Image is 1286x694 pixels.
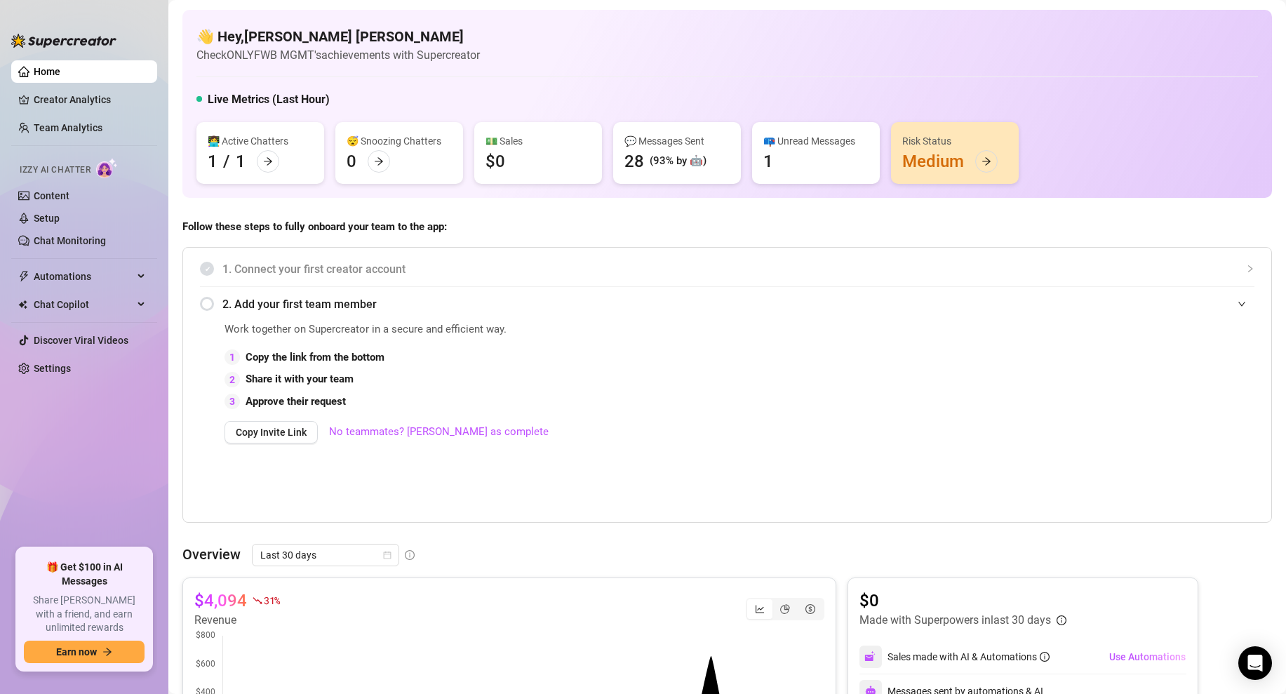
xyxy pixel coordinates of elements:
[236,150,246,173] div: 1
[196,27,480,46] h4: 👋 Hey, [PERSON_NAME] [PERSON_NAME]
[24,594,145,635] span: Share [PERSON_NAME] with a friend, and earn unlimited rewards
[208,133,313,149] div: 👩‍💻 Active Chatters
[888,649,1050,665] div: Sales made with AI & Automations
[1108,646,1186,668] button: Use Automations
[11,34,116,48] img: logo-BBDzfeDw.svg
[1246,265,1254,273] span: collapsed
[263,156,273,166] span: arrow-right
[805,604,815,614] span: dollar-circle
[236,427,307,438] span: Copy Invite Link
[624,150,644,173] div: 28
[763,150,773,173] div: 1
[34,265,133,288] span: Automations
[200,252,1254,286] div: 1. Connect your first creator account
[260,545,391,566] span: Last 30 days
[102,647,112,657] span: arrow-right
[902,133,1007,149] div: Risk Status
[383,551,391,559] span: calendar
[34,190,69,201] a: Content
[56,646,97,658] span: Earn now
[746,598,824,620] div: segmented control
[20,164,91,177] span: Izzy AI Chatter
[624,133,730,149] div: 💬 Messages Sent
[194,589,247,612] article: $4,094
[374,156,384,166] span: arrow-right
[194,612,280,629] article: Revenue
[182,544,241,565] article: Overview
[34,363,71,374] a: Settings
[1040,652,1050,662] span: info-circle
[208,91,330,108] h5: Live Metrics (Last Hour)
[1238,646,1272,680] div: Open Intercom Messenger
[34,66,60,77] a: Home
[864,650,877,663] img: svg%3e
[650,153,706,170] div: (93% by 🤖)
[96,158,118,178] img: AI Chatter
[485,133,591,149] div: 💵 Sales
[18,271,29,282] span: thunderbolt
[982,156,991,166] span: arrow-right
[246,373,354,385] strong: Share it with your team
[755,604,765,614] span: line-chart
[200,287,1254,321] div: 2. Add your first team member
[780,604,790,614] span: pie-chart
[763,133,869,149] div: 📪 Unread Messages
[347,133,452,149] div: 😴 Snoozing Chatters
[24,641,145,663] button: Earn nowarrow-right
[246,351,384,363] strong: Copy the link from the bottom
[329,424,549,441] a: No teammates? [PERSON_NAME] as complete
[264,594,280,607] span: 31 %
[1238,300,1246,308] span: expanded
[34,335,128,346] a: Discover Viral Videos
[34,88,146,111] a: Creator Analytics
[347,150,356,173] div: 0
[253,596,262,606] span: fall
[859,589,1066,612] article: $0
[225,421,318,443] button: Copy Invite Link
[1057,615,1066,625] span: info-circle
[225,321,939,338] span: Work together on Supercreator in a secure and efficient way.
[182,220,447,233] strong: Follow these steps to fully onboard your team to the app:
[225,394,240,409] div: 3
[405,550,415,560] span: info-circle
[222,260,1254,278] span: 1. Connect your first creator account
[1109,651,1186,662] span: Use Automations
[18,300,27,309] img: Chat Copilot
[34,235,106,246] a: Chat Monitoring
[859,612,1051,629] article: Made with Superpowers in last 30 days
[222,295,1254,313] span: 2. Add your first team member
[974,321,1254,501] iframe: Adding Team Members
[24,561,145,588] span: 🎁 Get $100 in AI Messages
[225,349,240,365] div: 1
[246,395,346,408] strong: Approve their request
[485,150,505,173] div: $0
[196,46,480,64] article: Check ONLYFWB MGMT's achievements with Supercreator
[34,122,102,133] a: Team Analytics
[208,150,217,173] div: 1
[225,372,240,387] div: 2
[34,213,60,224] a: Setup
[34,293,133,316] span: Chat Copilot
